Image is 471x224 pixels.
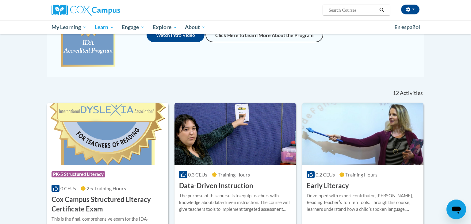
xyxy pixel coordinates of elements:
input: Search Courses [328,6,377,14]
h3: Data-Driven Instruction [179,181,253,191]
span: 12 [393,90,399,97]
div: Developed with expert contributor, [PERSON_NAME], Reading Teacherʹs Top Ten Tools. Through this c... [307,192,419,213]
a: Engage [118,20,149,34]
button: Watch Intro Video [147,27,205,42]
a: My Learning [48,20,91,34]
a: Learn [91,20,118,34]
span: Explore [153,24,177,31]
span: 2.5 Training Hours [86,185,126,191]
span: About [185,24,206,31]
a: Explore [149,20,181,34]
span: 0.3 CEUs [188,172,207,177]
span: Training Hours [345,172,377,177]
button: Search [377,6,386,14]
span: Training Hours [218,172,250,177]
iframe: Button to launch messaging window [446,199,466,219]
span: 0.2 CEUs [316,172,335,177]
img: Cox Campus [52,5,120,16]
img: Course Logo [302,103,423,165]
span: Engage [122,24,145,31]
span: My Learning [52,24,87,31]
h3: Cox Campus Structured Literacy Certificate Exam [52,195,164,214]
img: Course Logo [47,103,168,165]
a: Click Here to Learn More About the Program [205,27,323,42]
button: Account Settings [401,5,419,14]
img: Course Logo [174,103,296,165]
span: Learn [95,24,114,31]
a: En español [390,21,424,34]
h3: Early Literacy [307,181,349,191]
div: Main menu [42,20,429,34]
span: En español [394,24,420,30]
span: Activities [400,90,423,97]
span: PK-5 Structured Literacy [52,171,105,177]
span: 0 CEUs [60,185,76,191]
a: About [181,20,210,34]
div: The purpose of this course is to equip teachers with knowledge about data-driven instruction. The... [179,192,291,213]
a: Cox Campus [52,5,168,16]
